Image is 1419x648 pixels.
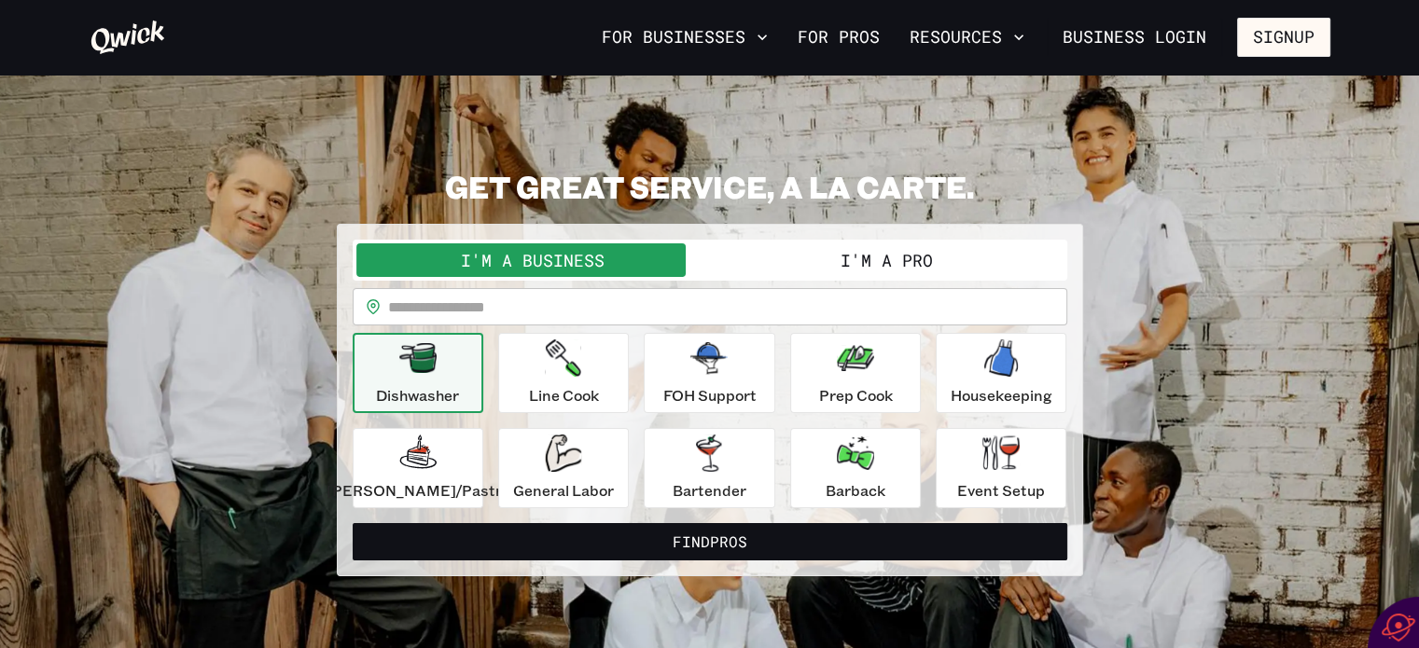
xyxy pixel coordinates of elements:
[936,333,1066,413] button: Housekeeping
[644,333,774,413] button: FOH Support
[826,479,885,502] p: Barback
[337,168,1083,205] h2: GET GREAT SERVICE, A LA CARTE.
[902,21,1032,53] button: Resources
[710,243,1064,277] button: I'm a Pro
[790,428,921,508] button: Barback
[513,479,614,502] p: General Labor
[376,384,459,407] p: Dishwasher
[1047,18,1222,57] a: Business Login
[594,21,775,53] button: For Businesses
[498,428,629,508] button: General Labor
[957,479,1045,502] p: Event Setup
[327,479,509,502] p: [PERSON_NAME]/Pastry
[353,523,1067,560] button: FindPros
[951,384,1052,407] p: Housekeeping
[498,333,629,413] button: Line Cook
[673,479,746,502] p: Bartender
[936,428,1066,508] button: Event Setup
[529,384,599,407] p: Line Cook
[1237,18,1330,57] button: Signup
[353,428,483,508] button: [PERSON_NAME]/Pastry
[790,333,921,413] button: Prep Cook
[790,21,887,53] a: For Pros
[353,333,483,413] button: Dishwasher
[644,428,774,508] button: Bartender
[818,384,892,407] p: Prep Cook
[356,243,710,277] button: I'm a Business
[662,384,756,407] p: FOH Support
